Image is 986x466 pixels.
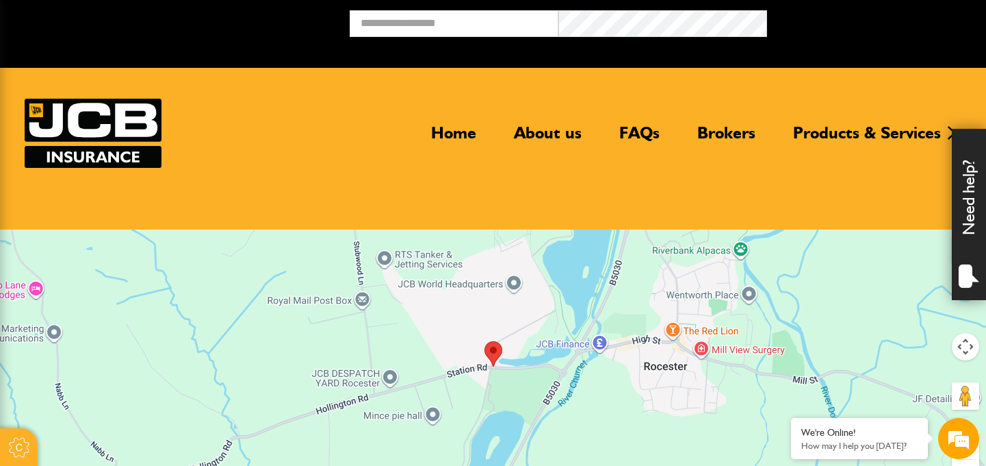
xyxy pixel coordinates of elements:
[25,99,161,168] a: JCB Insurance Services
[801,427,918,439] div: We're Online!
[767,10,976,32] button: Broker Login
[783,123,951,154] a: Products & Services
[952,333,979,360] button: Map camera controls
[25,99,161,168] img: JCB Insurance Services logo
[687,123,766,154] a: Brokers
[609,123,670,154] a: FAQs
[504,123,592,154] a: About us
[421,123,486,154] a: Home
[952,382,979,410] button: Drag Pegman onto the map to open Street View
[952,129,986,300] div: Need help?
[801,441,918,451] p: How may I help you today?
